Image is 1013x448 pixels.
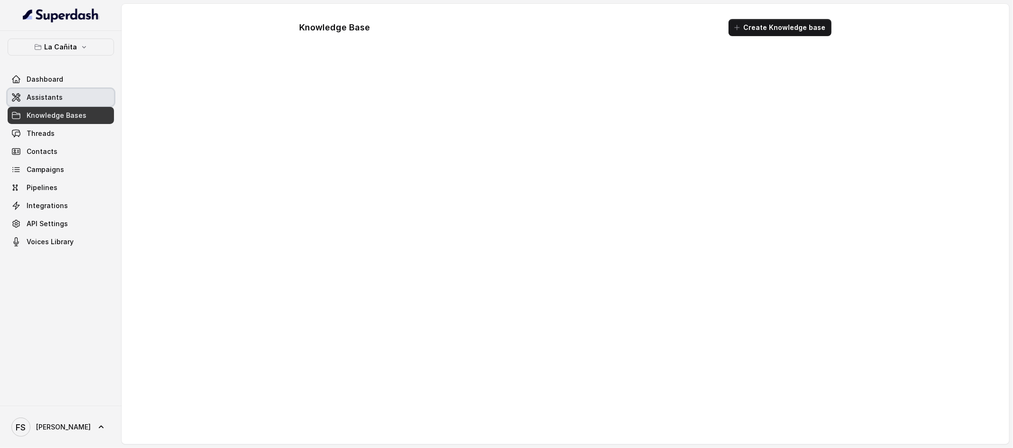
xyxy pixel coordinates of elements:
a: Contacts [8,143,114,160]
span: Integrations [27,201,68,210]
img: light.svg [23,8,99,23]
span: [PERSON_NAME] [36,422,91,432]
a: Integrations [8,197,114,214]
button: La Cañita [8,38,114,56]
span: Threads [27,129,55,138]
a: Voices Library [8,233,114,250]
span: Knowledge Bases [27,111,86,120]
a: Pipelines [8,179,114,196]
a: [PERSON_NAME] [8,414,114,440]
a: Campaigns [8,161,114,178]
span: Campaigns [27,165,64,174]
a: Threads [8,125,114,142]
p: La Cañita [45,41,77,53]
a: API Settings [8,215,114,232]
span: Assistants [27,93,63,102]
a: Assistants [8,89,114,106]
text: FS [16,422,26,432]
span: API Settings [27,219,68,229]
button: Create Knowledge base [729,19,832,36]
span: Voices Library [27,237,74,247]
h1: Knowledge Base [300,20,370,35]
span: Dashboard [27,75,63,84]
a: Knowledge Bases [8,107,114,124]
a: Dashboard [8,71,114,88]
span: Pipelines [27,183,57,192]
span: Contacts [27,147,57,156]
